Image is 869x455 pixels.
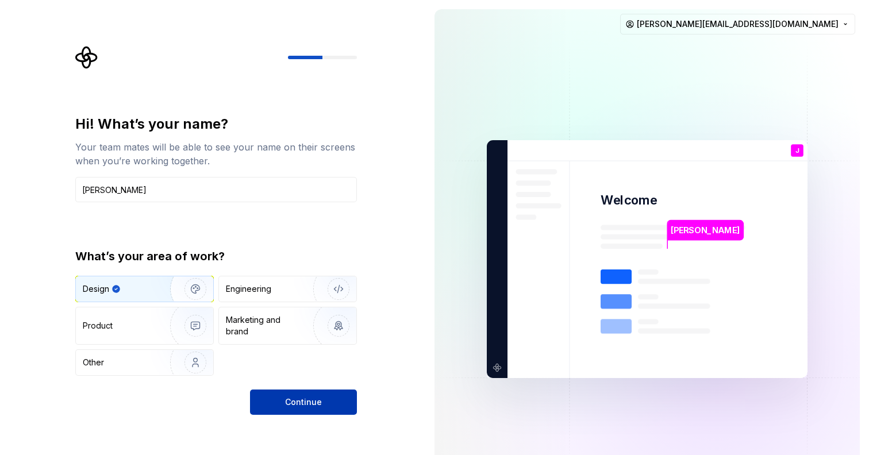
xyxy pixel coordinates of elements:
input: Han Solo [75,177,357,202]
div: Other [83,357,104,368]
p: Welcome [601,192,657,209]
div: Marketing and brand [226,314,303,337]
div: Your team mates will be able to see your name on their screens when you’re working together. [75,140,357,168]
div: Product [83,320,113,331]
div: What’s your area of work? [75,248,357,264]
span: Continue [285,396,322,408]
button: [PERSON_NAME][EMAIL_ADDRESS][DOMAIN_NAME] [620,14,855,34]
div: Design [83,283,109,295]
button: Continue [250,390,357,415]
div: Hi! What’s your name? [75,115,357,133]
svg: Supernova Logo [75,46,98,69]
p: [PERSON_NAME] [671,224,740,237]
div: Engineering [226,283,271,295]
p: J [795,148,799,154]
span: [PERSON_NAME][EMAIL_ADDRESS][DOMAIN_NAME] [637,18,839,30]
